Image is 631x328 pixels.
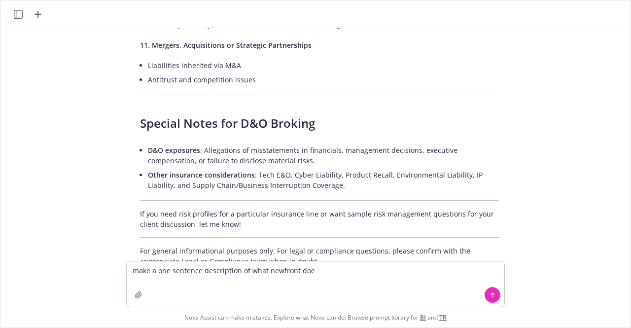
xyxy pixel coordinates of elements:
a: TR [439,313,447,322]
p: For general informational purposes only. For legal or compliance questions, please confirm with t... [140,246,499,266]
span: D&O exposures [148,146,200,155]
h3: Special Notes for D&O Broking [140,115,499,132]
span: 11. Mergers, Acquisitions or Strategic Partnerships [140,40,312,50]
li: Liabilities inherited via M&A [148,58,499,73]
a: BI [420,313,426,322]
span: Other insurance considerations [148,170,255,180]
p: If you need risk profiles for a particular insurance line or want sample risk management question... [140,209,499,229]
textarea: make a one sentence description of what newfront doe [127,261,504,307]
li: : Tech E&O, Cyber Liability, Product Recall, Environmental Liability, IP Liability, and Supply Ch... [148,168,499,192]
li: Antitrust and competition issues [148,73,499,87]
span: Nova Assist can make mistakes. Explore what Nova can do: Browse prompt library for and [184,307,447,328]
li: : Allegations of misstatements in financials, management decisions, executive compensation, or fa... [148,143,499,168]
